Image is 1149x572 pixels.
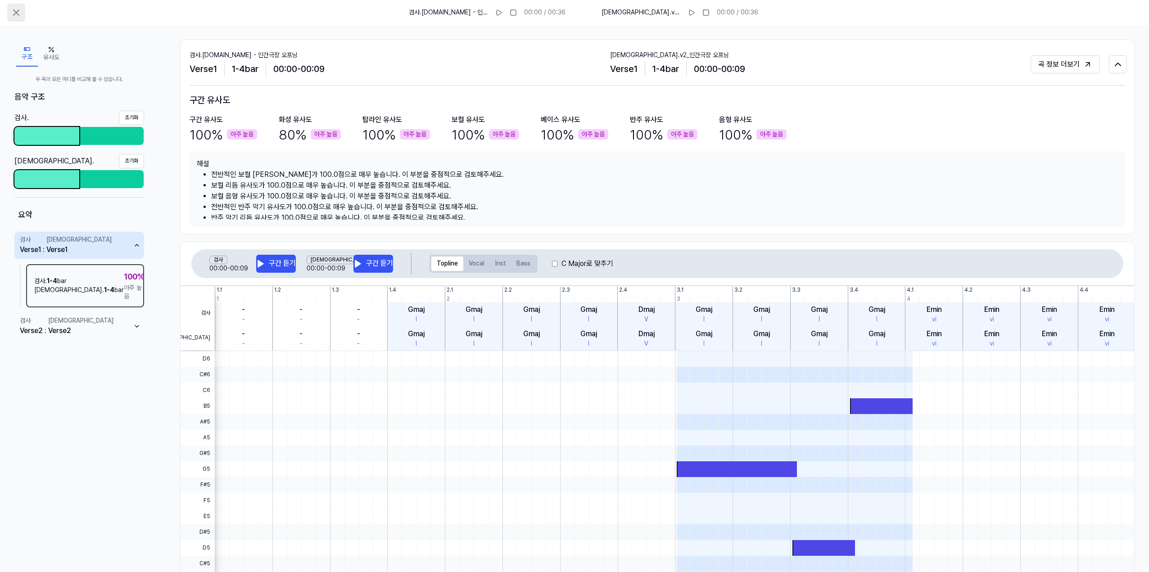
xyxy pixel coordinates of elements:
span: F5 [181,493,215,509]
div: 3.3 [792,286,801,294]
div: 4 [907,295,910,303]
span: 검사 . [DOMAIN_NAME] - 인간극장 오프닝 [409,8,488,17]
button: 초기화 [119,154,144,168]
div: 음형 유사도 [719,114,752,125]
div: I [703,339,705,348]
div: 1.3 [332,286,339,294]
div: 4.1 [907,286,914,294]
div: 구간 유사도 [190,93,1125,107]
div: Gmaj [811,329,828,339]
div: I [761,315,762,324]
div: Verse1 [46,244,68,255]
div: vi [990,315,994,324]
div: [DEMOGRAPHIC_DATA] . v2_인간극장 오프닝 [610,51,1031,60]
span: 1 - 4 [104,286,114,293]
div: 구간 유사도 [190,114,223,125]
div: I [588,339,589,348]
span: 아주 높음 [124,284,145,301]
div: 00:00 / 00:36 [524,8,565,17]
span: D6 [181,351,215,367]
div: vi [1047,339,1052,348]
div: Gmaj [580,329,597,339]
div: - [299,304,303,315]
span: D#5 [181,524,215,540]
button: 유사도 [38,41,65,67]
div: Verse1 [20,244,41,255]
div: I [876,339,878,348]
div: Gmaj [523,329,540,339]
button: 곡 정보 더보기 [1031,55,1100,73]
div: Emin [927,304,942,315]
div: 아주 높음 [227,129,257,140]
div: 검사 . [DOMAIN_NAME] - 인간극장 오프닝 [190,51,610,60]
div: V [644,339,648,348]
div: 3.1 [677,286,683,294]
div: 80 % [279,125,341,144]
span: 1 - 4 bar [652,62,679,76]
div: I [819,315,820,324]
div: 아주 높음 [578,129,608,140]
div: - [357,315,360,324]
span: F#5 [181,477,215,493]
div: I [473,339,475,348]
div: 3.4 [850,286,858,294]
span: A5 [181,430,215,446]
div: 검사 . [14,113,29,123]
div: Gmaj [580,304,597,315]
div: 3 [677,295,680,303]
div: Gmaj [408,304,425,315]
div: 검사 [20,235,31,244]
div: 검사 . bar [34,277,124,286]
div: - [357,304,360,315]
div: Emin [1042,304,1057,315]
div: I [531,339,532,348]
div: Gmaj [523,304,540,315]
span: C#6 [181,367,215,383]
div: Gmaj [753,329,770,339]
span: E5 [181,509,215,524]
li: 보컬 음형 유사도가 100.0점으로 매우 높습니다. 이 부분을 중점적으로 검토해주세요. [211,191,1118,202]
div: Gmaj [696,329,712,339]
div: V [644,315,648,324]
span: 검사 [181,301,215,326]
div: 4.3 [1022,286,1031,294]
div: 2.1 [447,286,453,294]
span: [DEMOGRAPHIC_DATA] [181,325,215,351]
span: : [43,235,45,255]
div: - [300,315,303,324]
span: D5 [181,540,215,556]
div: 아주 높음 [400,129,430,140]
div: 4.2 [964,286,973,294]
div: 아주 높음 [489,129,519,140]
span: 두 곡의 모든 마디를 비교해 볼 수 있습니다. [14,76,144,83]
span: 00:00 - 00:09 [307,264,350,271]
div: 2.4 [619,286,627,294]
div: 100 % [719,125,787,144]
div: I [416,339,417,348]
div: I [703,315,705,324]
div: Gmaj [753,304,770,315]
div: [DEMOGRAPHIC_DATA] . bar [34,286,124,295]
div: 음악 구조 [14,90,144,104]
div: - [300,339,303,348]
button: Bass [511,257,536,271]
div: Dmaj [638,304,655,315]
div: 베이스 유사도 [541,114,580,125]
div: vi [1047,315,1052,324]
span: 00:00 - 00:09 [273,62,325,76]
div: Emin [1099,329,1115,339]
div: 2.2 [504,286,512,294]
div: 검사 [209,256,227,264]
div: I [531,315,532,324]
button: 검사Verse2:[DEMOGRAPHIC_DATA]Verse2 [14,313,144,340]
div: Emin [984,329,1000,339]
span: C6 [181,383,215,398]
div: 100 % [452,125,519,144]
div: I [416,315,417,324]
div: - [299,329,303,339]
button: 구조 [16,41,38,67]
div: 화성 유사도 [279,114,312,125]
div: 아주 높음 [667,129,697,140]
div: 검사 [20,316,31,325]
div: Gmaj [869,304,885,315]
